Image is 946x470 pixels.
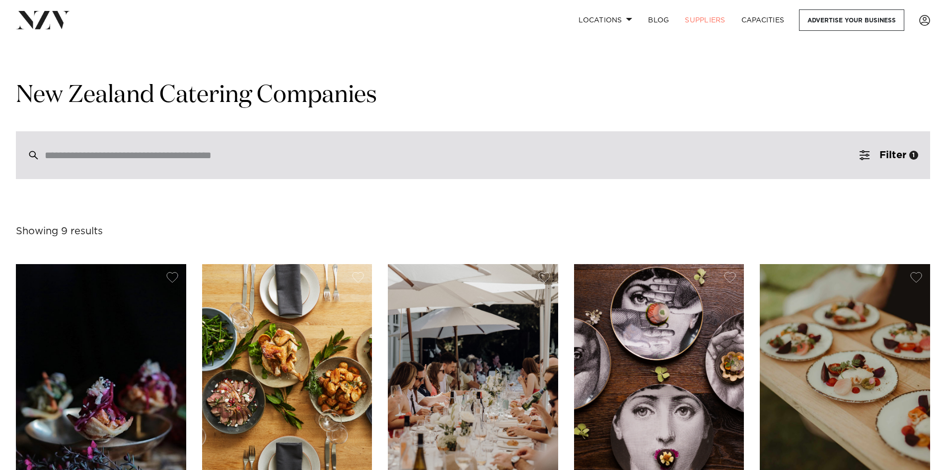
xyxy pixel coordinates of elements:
a: SUPPLIERS [677,9,733,31]
button: Filter1 [848,131,930,179]
a: Locations [571,9,640,31]
h1: New Zealand Catering Companies [16,80,930,111]
a: BLOG [640,9,677,31]
img: nzv-logo.png [16,11,70,29]
div: Showing 9 results [16,224,103,239]
a: Capacities [733,9,793,31]
span: Filter [879,150,906,160]
div: 1 [909,151,918,160]
a: Advertise your business [799,9,904,31]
